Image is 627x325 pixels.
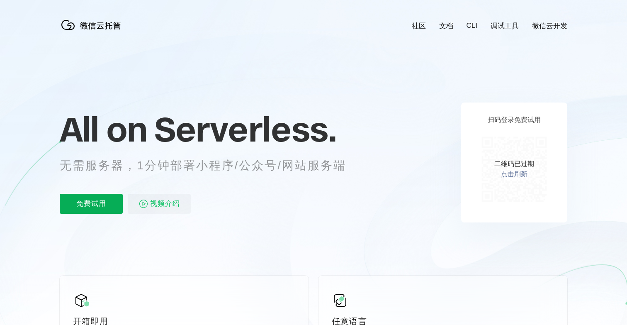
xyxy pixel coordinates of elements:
a: 点击刷新 [501,170,527,179]
p: 扫码登录免费试用 [488,116,541,125]
a: 微信云托管 [60,27,126,34]
p: 免费试用 [60,194,123,214]
a: CLI [467,22,477,30]
a: 调试工具 [491,21,519,31]
a: 社区 [412,21,426,31]
span: 视频介绍 [150,194,180,214]
span: Serverless. [154,108,336,150]
img: video_play.svg [139,199,148,209]
span: All on [60,108,146,150]
a: 微信云开发 [532,21,567,31]
a: 文档 [439,21,453,31]
p: 二维码已过期 [494,160,534,169]
img: 微信云托管 [60,17,126,33]
p: 无需服务器，1分钟部署小程序/公众号/网站服务端 [60,157,362,174]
